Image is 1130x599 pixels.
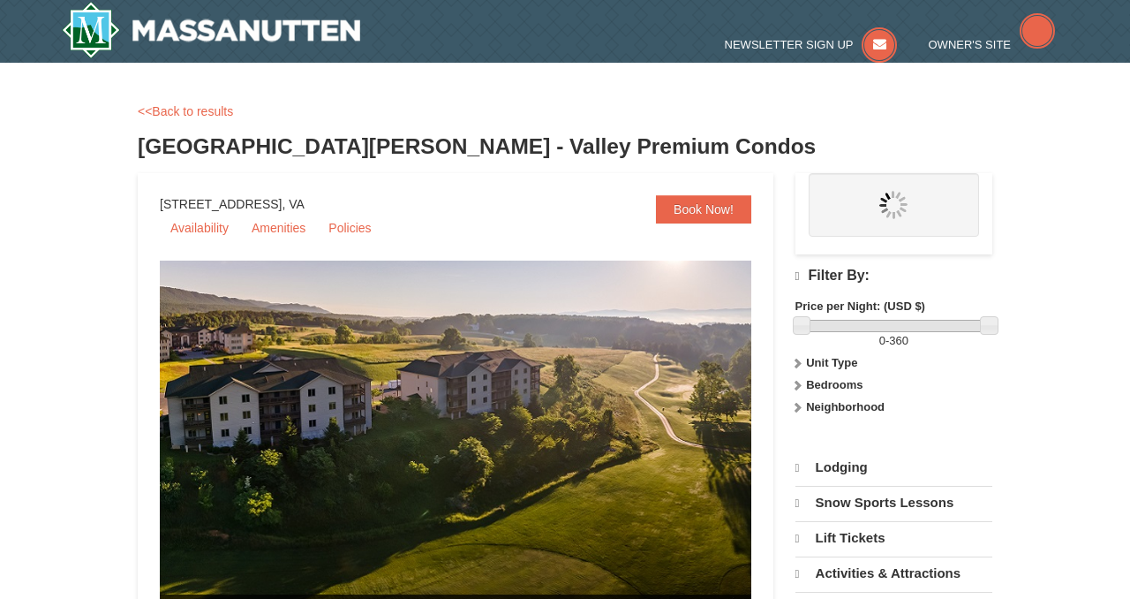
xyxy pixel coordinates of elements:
a: Amenities [241,215,316,241]
strong: Neighborhood [806,400,885,413]
a: Massanutten Resort [62,2,360,58]
a: Lodging [795,451,992,484]
img: wait.gif [879,191,908,219]
a: Lift Tickets [795,521,992,555]
h4: Filter By: [795,268,992,284]
h3: [GEOGRAPHIC_DATA][PERSON_NAME] - Valley Premium Condos [138,129,992,164]
strong: Price per Night: (USD $) [795,299,925,313]
a: Activities & Attractions [795,557,992,590]
img: Massanutten Resort Logo [62,2,360,58]
label: - [795,332,992,350]
a: Newsletter Sign Up [725,38,898,51]
a: Policies [318,215,381,241]
a: <<Back to results [138,104,233,118]
span: Newsletter Sign Up [725,38,854,51]
span: 0 [879,334,885,347]
a: Book Now! [656,195,751,224]
span: Owner's Site [929,38,1012,51]
strong: Unit Type [806,356,857,369]
a: Availability [160,215,239,241]
strong: Bedrooms [806,378,863,391]
a: Snow Sports Lessons [795,486,992,519]
a: Owner's Site [929,38,1056,51]
span: 360 [889,334,908,347]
